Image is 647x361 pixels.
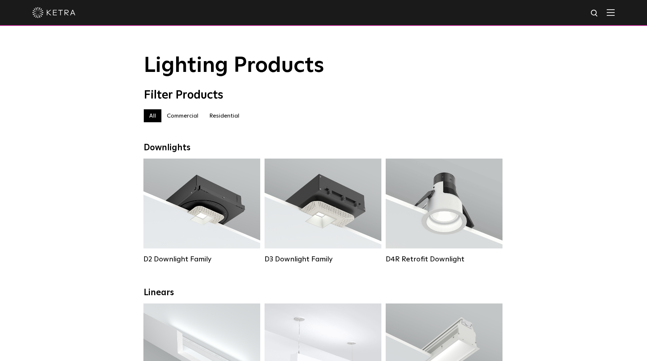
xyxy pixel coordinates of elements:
[144,109,161,122] label: All
[32,7,75,18] img: ketra-logo-2019-white
[144,55,324,77] span: Lighting Products
[265,159,381,264] a: D3 Downlight Family Lumen Output:700 / 900 / 1100Colors:White / Black / Silver / Bronze / Paintab...
[386,255,503,264] div: D4R Retrofit Downlight
[143,255,260,264] div: D2 Downlight Family
[144,88,503,102] div: Filter Products
[590,9,599,18] img: search icon
[144,143,503,153] div: Downlights
[386,159,503,264] a: D4R Retrofit Downlight Lumen Output:800Colors:White / BlackBeam Angles:15° / 25° / 40° / 60°Watta...
[144,288,503,298] div: Linears
[204,109,245,122] label: Residential
[265,255,381,264] div: D3 Downlight Family
[143,159,260,264] a: D2 Downlight Family Lumen Output:1200Colors:White / Black / Gloss Black / Silver / Bronze / Silve...
[607,9,615,16] img: Hamburger%20Nav.svg
[161,109,204,122] label: Commercial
